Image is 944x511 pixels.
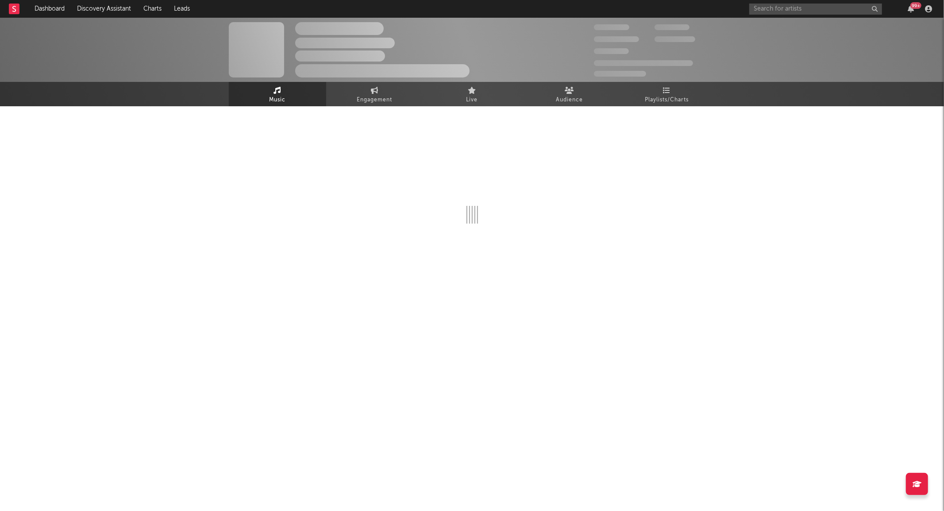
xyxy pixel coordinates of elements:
span: Audience [556,95,583,105]
span: 100,000 [594,48,629,54]
a: Engagement [326,82,424,106]
span: 1,000,000 [655,36,695,42]
span: Playlists/Charts [645,95,689,105]
span: Music [269,95,285,105]
a: Playlists/Charts [618,82,716,106]
a: Live [424,82,521,106]
span: Jump Score: 85.0 [594,71,646,77]
a: Music [229,82,326,106]
input: Search for artists [749,4,882,15]
span: 300,000 [594,24,629,30]
span: 50,000,000 [594,36,639,42]
span: Engagement [357,95,393,105]
span: 100,000 [655,24,690,30]
a: Audience [521,82,618,106]
span: Live [466,95,478,105]
button: 99+ [908,5,914,12]
div: 99 + [910,2,921,9]
span: 50,000,000 Monthly Listeners [594,60,693,66]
